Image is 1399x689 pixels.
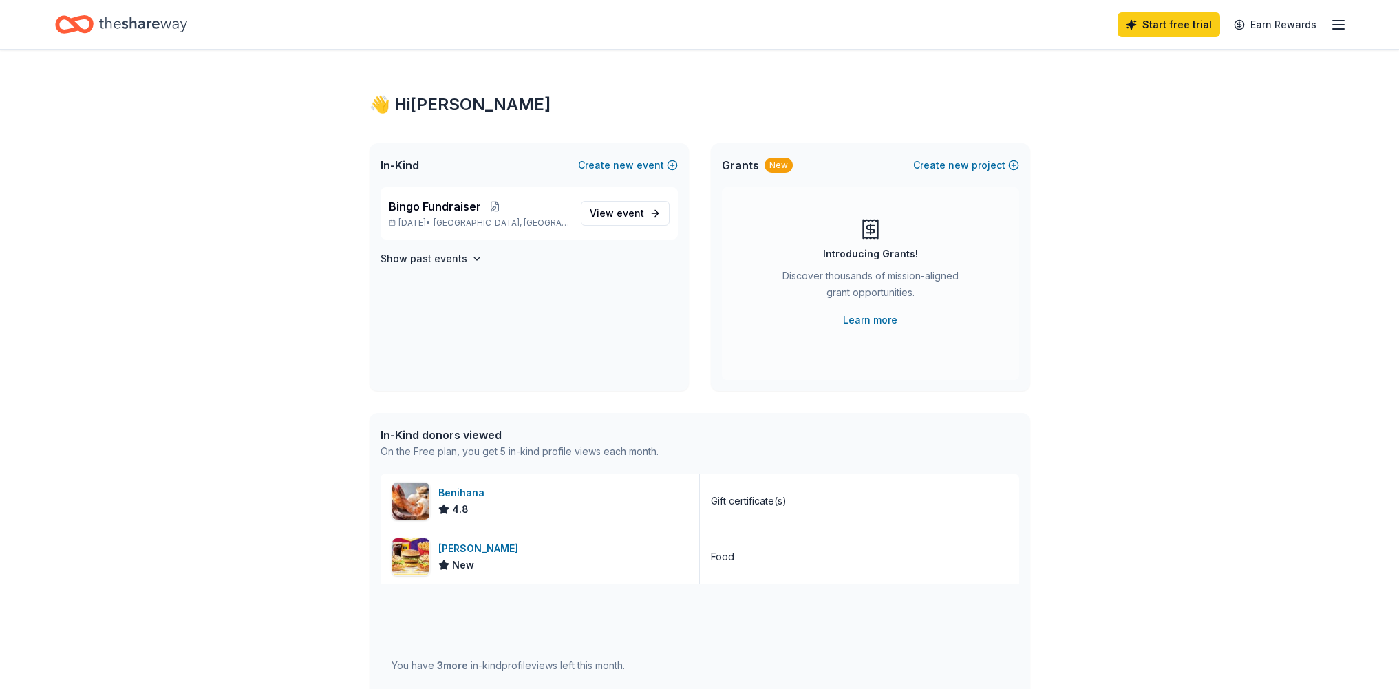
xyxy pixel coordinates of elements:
a: Start free trial [1118,12,1220,37]
a: View event [581,201,670,226]
span: 3 more [437,659,468,671]
span: New [452,557,474,573]
div: Introducing Grants! [823,246,918,262]
div: Discover thousands of mission-aligned grant opportunities. [777,268,964,306]
div: Food [711,549,734,565]
button: Createnewproject [913,157,1019,173]
div: 👋 Hi [PERSON_NAME] [370,94,1030,116]
div: Gift certificate(s) [711,493,787,509]
span: View [590,205,644,222]
img: Image for Benihana [392,483,429,520]
span: 4.8 [452,501,469,518]
div: On the Free plan, you get 5 in-kind profile views each month. [381,443,659,460]
a: Home [55,8,187,41]
span: [GEOGRAPHIC_DATA], [GEOGRAPHIC_DATA] [434,218,569,229]
div: You have in-kind profile views left this month. [392,657,625,674]
span: new [613,157,634,173]
p: [DATE] • [389,218,570,229]
img: Image for McDonald's [392,538,429,575]
button: Createnewevent [578,157,678,173]
div: New [765,158,793,173]
h4: Show past events [381,251,467,267]
span: Grants [722,157,759,173]
span: new [948,157,969,173]
span: In-Kind [381,157,419,173]
a: Earn Rewards [1226,12,1325,37]
div: [PERSON_NAME] [438,540,524,557]
button: Show past events [381,251,482,267]
div: In-Kind donors viewed [381,427,659,443]
a: Learn more [843,312,897,328]
span: Bingo Fundraiser [389,198,481,215]
div: Benihana [438,485,490,501]
span: event [617,207,644,219]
